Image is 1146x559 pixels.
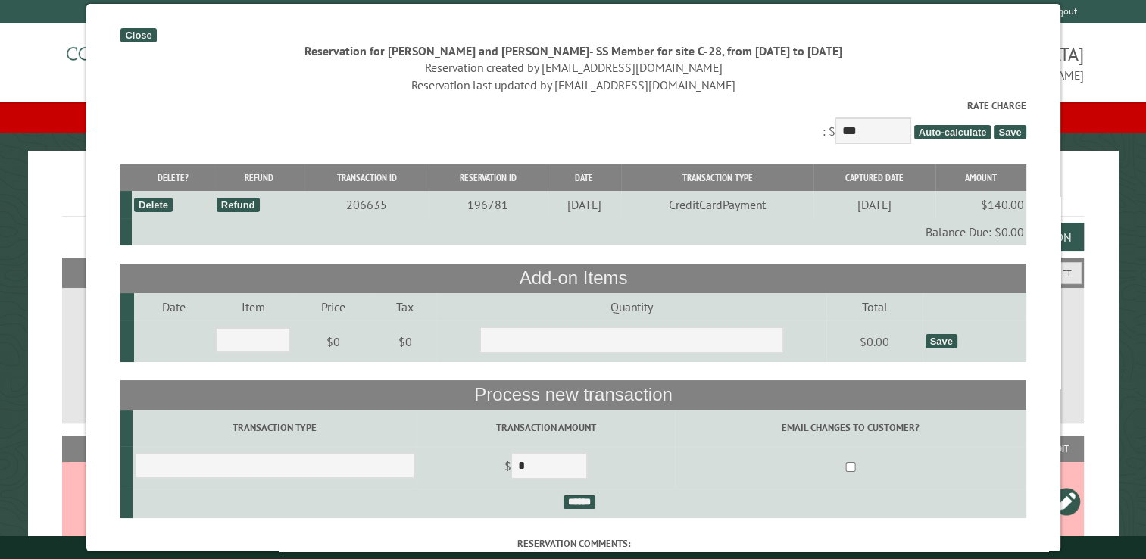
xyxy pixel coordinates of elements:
label: Email changes to customer? [677,420,1023,435]
th: Reservation ID [429,164,547,191]
th: Transaction ID [304,164,429,191]
td: Item [213,293,292,320]
div: Save [925,334,957,348]
th: Add-on Items [120,264,1026,292]
td: $0 [292,320,373,363]
div: Refund [216,198,259,212]
td: Total [826,293,923,320]
div: Reservation last updated by [EMAIL_ADDRESS][DOMAIN_NAME] [120,77,1026,93]
th: Process new transaction [120,380,1026,409]
div: Close [120,28,156,42]
label: Transaction Amount [419,420,672,435]
div: : $ [120,98,1026,148]
th: Transaction Type [620,164,813,191]
td: $140.00 [935,191,1026,218]
span: Auto-calculate [913,125,991,139]
th: Delete? [131,164,214,191]
div: Reservation created by [EMAIL_ADDRESS][DOMAIN_NAME] [120,59,1026,76]
th: Date [547,164,620,191]
h2: Filters [62,258,1084,286]
td: $0.00 [826,320,923,363]
label: Rate Charge [120,98,1026,113]
td: $ [417,446,675,489]
div: Reservation for [PERSON_NAME] and [PERSON_NAME]- SS Member for site C-28, from [DATE] to [DATE] [120,42,1026,59]
th: Refund [214,164,304,191]
span: Save [994,125,1026,139]
small: © Campground Commander LLC. All rights reserved. [488,542,659,552]
h1: Reservations [62,175,1084,217]
td: 206635 [304,191,429,218]
td: 196781 [429,191,547,218]
td: Quantity [436,293,826,320]
td: [DATE] [547,191,620,218]
label: Transaction Type [135,420,414,435]
th: Captured Date [813,164,935,191]
th: Site [70,436,170,462]
th: Edit [1037,436,1084,462]
img: Campground Commander [62,30,251,89]
td: Tax [373,293,436,320]
label: Reservation comments: [120,536,1026,551]
td: Balance Due: $0.00 [131,218,1026,245]
td: [DATE] [813,191,935,218]
td: Date [134,293,214,320]
div: Delete [134,198,173,212]
td: Price [292,293,373,320]
td: CreditCardPayment [620,191,813,218]
td: $0 [373,320,436,363]
th: Amount [935,164,1026,191]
